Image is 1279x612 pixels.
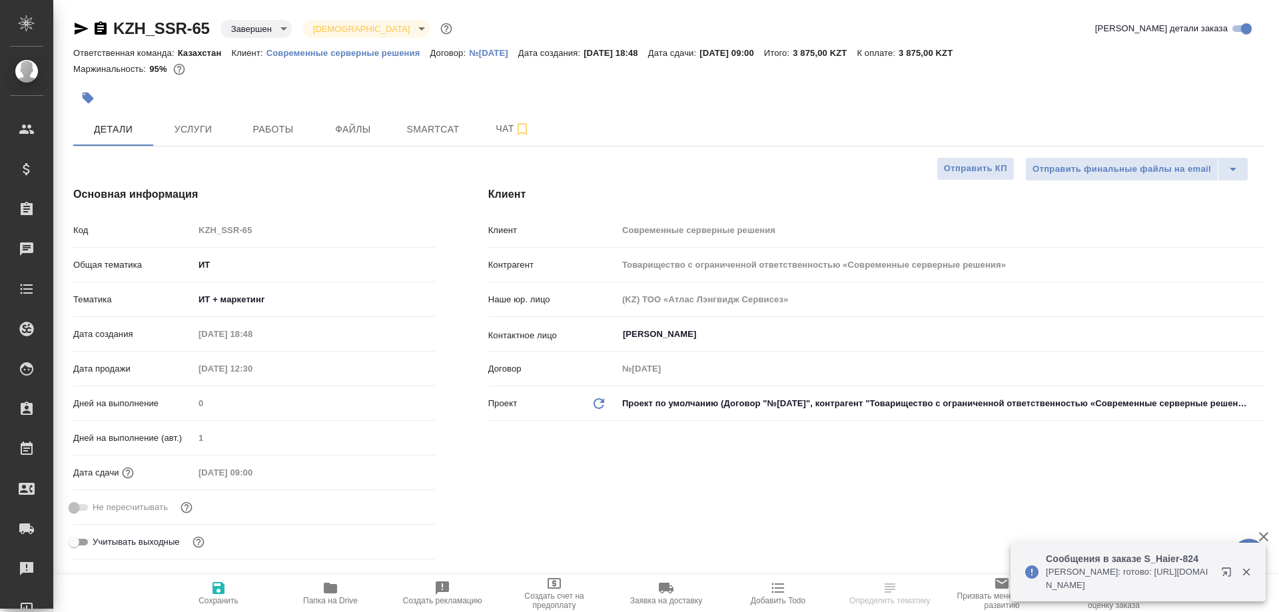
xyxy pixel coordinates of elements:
span: Не пересчитывать [93,501,168,514]
input: Пустое поле [618,359,1264,378]
div: ИТ + маркетинг [194,288,435,311]
p: Дней на выполнение (авт.) [73,432,194,445]
p: Сообщения в заказе S_Haier-824 [1046,552,1212,565]
p: Дней на выполнение [73,397,194,410]
span: Добавить Todo [751,596,805,605]
p: Клиент [488,224,618,237]
button: Завершен [227,23,276,35]
span: Папка на Drive [303,596,358,605]
p: Договор [488,362,618,376]
div: Завершен [220,20,292,38]
span: [PERSON_NAME] детали заказа [1095,22,1228,35]
span: Создать счет на предоплату [506,591,602,610]
p: Казахстан [178,48,232,58]
p: Современные серверные решения [266,48,430,58]
div: ИТ [194,254,435,276]
p: Код [73,224,194,237]
span: Создать рекламацию [403,596,482,605]
button: Open [1257,333,1260,336]
button: Заявка на доставку [610,575,722,612]
button: Добавить тэг [73,83,103,113]
span: Чат [481,121,545,137]
p: Проект [488,397,518,410]
button: Создать рекламацию [386,575,498,612]
h4: Основная информация [73,186,435,202]
p: Общая тематика [73,258,194,272]
p: 3 875,00 KZT [793,48,857,58]
button: Добавить Todo [722,575,834,612]
button: [DEMOGRAPHIC_DATA] [309,23,414,35]
a: Современные серверные решения [266,47,430,58]
input: Пустое поле [618,220,1264,240]
p: Дата сдачи: [648,48,699,58]
button: Выбери, если сб и вс нужно считать рабочими днями для выполнения заказа. [190,533,207,551]
span: Заявка на доставку [630,596,702,605]
p: Дата сдачи [73,466,119,479]
span: Отправить КП [944,161,1007,176]
svg: Подписаться [514,121,530,137]
p: №[DATE] [469,48,518,58]
button: Закрыть [1232,566,1260,578]
input: Пустое поле [194,324,310,344]
span: Услуги [161,121,225,138]
p: [DATE] 18:48 [584,48,648,58]
p: [PERSON_NAME]: готово: [URL][DOMAIN_NAME] [1046,565,1212,592]
a: KZH_SSR-65 [113,19,210,37]
p: Итого: [764,48,793,58]
input: Пустое поле [618,290,1264,309]
p: К оплате: [857,48,899,58]
button: Скопировать ссылку [93,21,109,37]
p: Тематика [73,293,194,306]
p: Ответственная команда: [73,48,178,58]
a: №[DATE] [469,47,518,58]
input: Пустое поле [618,255,1264,274]
p: Контрагент [488,258,618,272]
button: Доп статусы указывают на важность/срочность заказа [438,20,455,37]
input: Пустое поле [194,220,435,240]
p: Дата продажи [73,362,194,376]
span: Сохранить [199,596,238,605]
span: Smartcat [401,121,465,138]
p: Дата создания: [518,48,584,58]
p: 3 875,00 KZT [899,48,963,58]
span: Призвать менеджера по развитию [954,591,1050,610]
p: Контактное лицо [488,329,618,342]
button: Открыть в новой вкладке [1213,559,1245,591]
span: Определить тематику [849,596,930,605]
p: Клиент: [231,48,266,58]
p: Наше юр. лицо [488,293,618,306]
div: split button [1025,157,1248,181]
h4: Клиент [488,186,1264,202]
button: Если добавить услуги и заполнить их объемом, то дата рассчитается автоматически [119,464,137,481]
span: Учитывать выходные [93,535,180,549]
input: Пустое поле [194,463,310,482]
p: 95% [149,64,170,74]
button: Призвать менеджера по развитию [946,575,1058,612]
input: Пустое поле [194,359,310,378]
button: 24.50 RUB; [171,61,188,78]
button: Сохранить [163,575,274,612]
p: [DATE] 09:00 [699,48,764,58]
div: Проект по умолчанию (Договор "№[DATE]", контрагент "Товарищество с ограниченной ответственностью ... [618,392,1264,415]
span: Работы [241,121,305,138]
button: Определить тематику [834,575,946,612]
input: Пустое поле [194,428,435,448]
span: Файлы [321,121,385,138]
button: Отправить финальные файлы на email [1025,157,1218,181]
button: 🙏 [1232,539,1266,572]
p: Дата создания [73,328,194,341]
p: Договор: [430,48,469,58]
button: Скопировать ссылку для ЯМессенджера [73,21,89,37]
span: Отправить финальные файлы на email [1033,162,1211,177]
button: Создать счет на предоплату [498,575,610,612]
button: Папка на Drive [274,575,386,612]
p: Маржинальность: [73,64,149,74]
button: Включи, если не хочешь, чтобы указанная дата сдачи изменилась после переставления заказа в 'Подтв... [178,499,195,516]
span: Детали [81,121,145,138]
input: Пустое поле [194,394,435,413]
button: Отправить КП [937,157,1015,180]
div: Завершен [302,20,430,38]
